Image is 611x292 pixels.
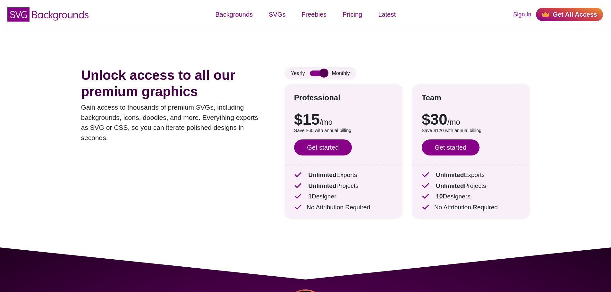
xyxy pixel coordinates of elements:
a: Pricing [335,5,370,24]
p: Save $60 with annual billing [294,127,393,134]
strong: Unlimited [308,171,336,178]
a: Get started [422,139,479,155]
p: Exports [294,171,393,180]
p: Save $120 with annual billing [422,127,521,134]
strong: Unlimited [436,182,464,189]
p: No Attribution Required [294,203,393,212]
strong: Unlimited [436,171,464,178]
a: Get All Access [536,8,603,21]
span: /mo [320,118,333,126]
p: Designer [294,192,393,201]
p: Designers [422,192,521,201]
p: Projects [422,181,521,191]
strong: Unlimited [308,182,336,189]
strong: Team [422,93,441,102]
p: Projects [294,181,393,191]
h1: Unlock access to all our premium graphics [81,67,265,100]
p: $30 [422,112,521,127]
a: Backgrounds [207,5,261,24]
div: Yearly Monthly [284,67,356,79]
p: Gain access to thousands of premium SVGs, including backgrounds, icons, doodles, and more. Everyt... [81,102,265,143]
p: $15 [294,112,393,127]
a: Get started [294,139,352,155]
p: Exports [422,171,521,180]
p: No Attribution Required [422,203,521,212]
a: Freebies [293,5,335,24]
span: /mo [447,118,460,126]
strong: 1 [308,193,312,200]
strong: 10 [436,193,443,200]
strong: Professional [294,93,340,102]
a: SVGs [261,5,293,24]
a: Sign In [513,10,531,19]
a: Latest [370,5,403,24]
